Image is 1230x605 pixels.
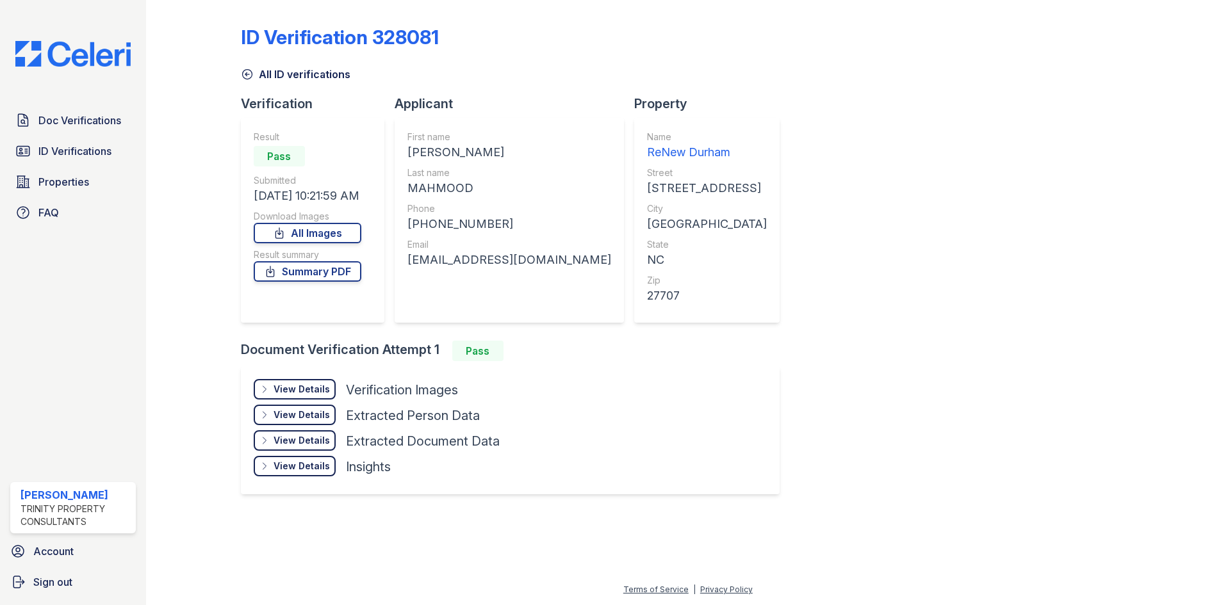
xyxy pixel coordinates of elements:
div: MAHMOOD [407,179,611,197]
div: Document Verification Attempt 1 [241,341,790,361]
div: Result [254,131,361,143]
a: Doc Verifications [10,108,136,133]
div: City [647,202,767,215]
div: 27707 [647,287,767,305]
div: Email [407,238,611,251]
img: CE_Logo_Blue-a8612792a0a2168367f1c8372b55b34899dd931a85d93a1a3d3e32e68fde9ad4.png [5,41,141,67]
div: View Details [274,383,330,396]
div: [PERSON_NAME] [20,487,131,503]
span: FAQ [38,205,59,220]
div: Verification Images [346,381,458,399]
a: Sign out [5,569,141,595]
div: [PERSON_NAME] [407,143,611,161]
div: Insights [346,458,391,476]
div: Submitted [254,174,361,187]
span: Doc Verifications [38,113,121,128]
span: Sign out [33,574,72,590]
div: Download Images [254,210,361,223]
div: Pass [254,146,305,166]
div: [DATE] 10:21:59 AM [254,187,361,205]
div: Pass [452,341,504,361]
div: View Details [274,460,330,472]
a: All Images [254,223,361,243]
div: State [647,238,767,251]
div: Extracted Person Data [346,407,480,424]
a: Account [5,538,141,564]
a: Terms of Service [623,585,689,594]
div: View Details [274,408,330,421]
a: Privacy Policy [700,585,753,594]
div: Applicant [395,95,634,113]
div: [PHONE_NUMBER] [407,215,611,233]
div: ID Verification 328081 [241,26,439,49]
div: Trinity Property Consultants [20,503,131,528]
div: View Details [274,434,330,447]
span: Account [33,544,74,559]
div: Phone [407,202,611,215]
div: [GEOGRAPHIC_DATA] [647,215,767,233]
div: | [693,585,696,594]
div: Property [634,95,790,113]
a: ID Verifications [10,138,136,164]
div: [EMAIL_ADDRESS][DOMAIN_NAME] [407,251,611,269]
div: Result summary [254,248,361,261]
div: ReNew Durham [647,143,767,161]
div: Verification [241,95,395,113]
a: Summary PDF [254,261,361,282]
a: Name ReNew Durham [647,131,767,161]
div: Name [647,131,767,143]
div: Street [647,166,767,179]
span: Properties [38,174,89,190]
div: NC [647,251,767,269]
a: All ID verifications [241,67,350,82]
div: First name [407,131,611,143]
div: Zip [647,274,767,287]
a: FAQ [10,200,136,225]
a: Properties [10,169,136,195]
div: [STREET_ADDRESS] [647,179,767,197]
span: ID Verifications [38,143,111,159]
div: Extracted Document Data [346,432,500,450]
div: Last name [407,166,611,179]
